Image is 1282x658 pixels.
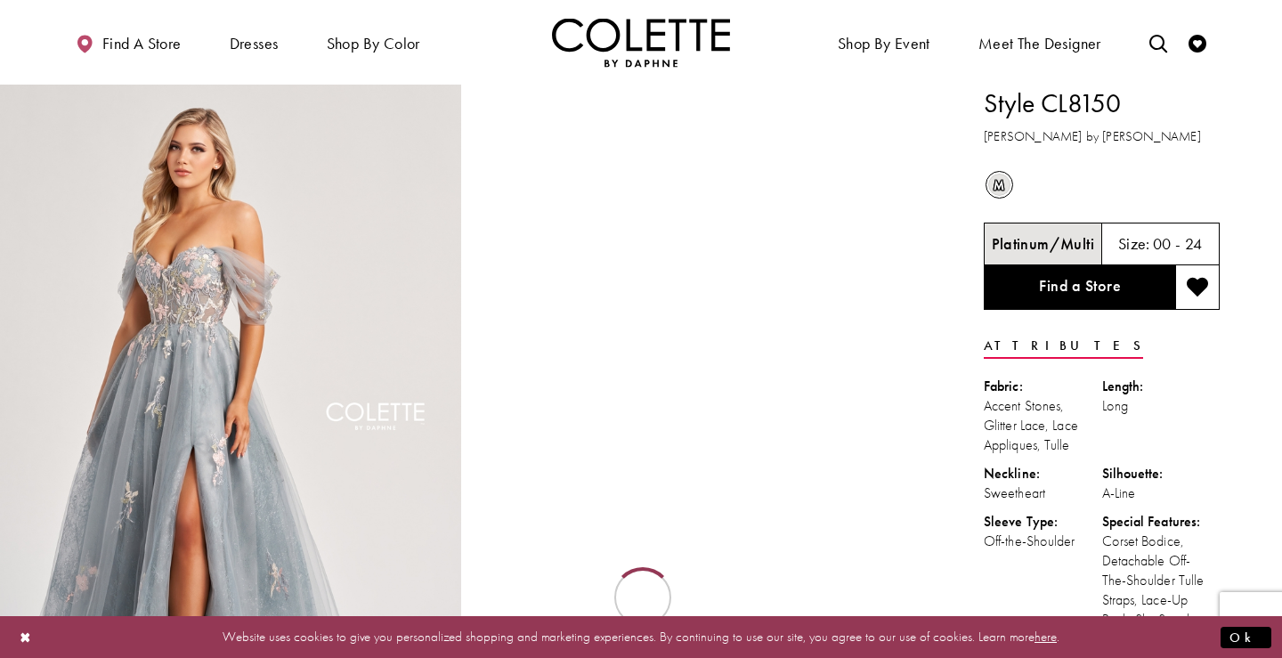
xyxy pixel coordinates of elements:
[1175,265,1220,310] button: Add to wishlist
[327,35,420,53] span: Shop by color
[225,18,283,67] span: Dresses
[984,168,1220,202] div: Product color controls state depends on size chosen
[984,532,1102,551] div: Off-the-Shoulder
[984,377,1102,396] div: Fabric:
[1102,532,1221,649] div: Corset Bodice, Detachable Off-The-Shoulder Tulle Straps, Lace-Up Back, Slit, Spaghetti Straps Inc...
[1221,626,1271,648] button: Submit Dialog
[992,235,1094,253] h5: Chosen color
[984,464,1102,483] div: Neckline:
[984,169,1015,200] div: Platinum/Multi
[984,396,1102,455] div: Accent Stones, Glitter Lace, Lace Appliques, Tulle
[1102,396,1221,416] div: Long
[230,35,279,53] span: Dresses
[322,18,425,67] span: Shop by color
[1153,235,1203,253] h5: 00 - 24
[1145,18,1172,67] a: Toggle search
[978,35,1101,53] span: Meet the designer
[11,621,41,653] button: Close Dialog
[984,265,1175,310] a: Find a Store
[71,18,185,67] a: Find a store
[984,333,1143,359] a: Attributes
[128,625,1154,649] p: Website uses cookies to give you personalized shopping and marketing experiences. By continuing t...
[974,18,1106,67] a: Meet the designer
[552,18,730,67] img: Colette by Daphne
[1118,233,1150,254] span: Size:
[833,18,935,67] span: Shop By Event
[1102,464,1221,483] div: Silhouette:
[470,85,931,315] video: Style CL8150 Colette by Daphne #1 autoplay loop mute video
[552,18,730,67] a: Visit Home Page
[984,85,1220,122] h1: Style CL8150
[984,483,1102,503] div: Sweetheart
[1035,628,1057,646] a: here
[838,35,930,53] span: Shop By Event
[1102,377,1221,396] div: Length:
[984,126,1220,147] h3: [PERSON_NAME] by [PERSON_NAME]
[102,35,182,53] span: Find a store
[984,512,1102,532] div: Sleeve Type:
[1102,483,1221,503] div: A-Line
[1102,512,1221,532] div: Special Features:
[1184,18,1211,67] a: Check Wishlist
